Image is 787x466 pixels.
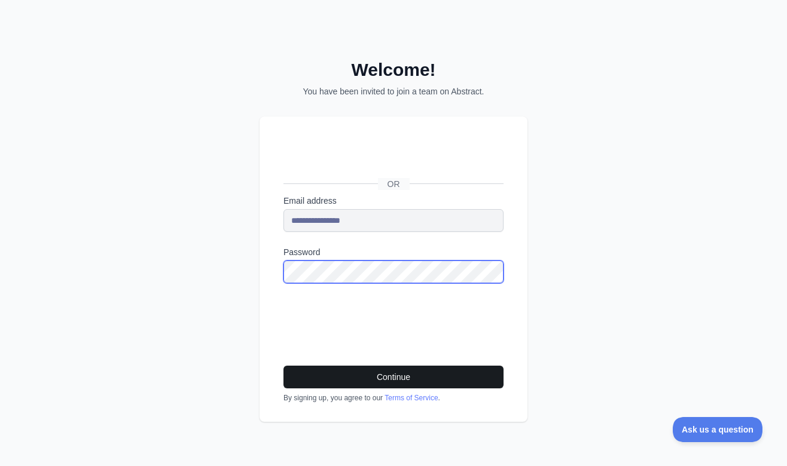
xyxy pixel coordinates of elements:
[385,394,438,402] a: Terms of Service
[260,59,527,81] h2: Welcome!
[283,246,504,258] label: Password
[277,144,508,170] iframe: Sign in with Google Button
[378,178,410,190] span: OR
[283,366,504,388] button: Continue
[673,417,763,442] iframe: Toggle Customer Support
[283,298,465,344] iframe: reCAPTCHA
[283,195,504,207] label: Email address
[260,85,527,97] p: You have been invited to join a team on Abstract.
[283,393,504,403] div: By signing up, you agree to our .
